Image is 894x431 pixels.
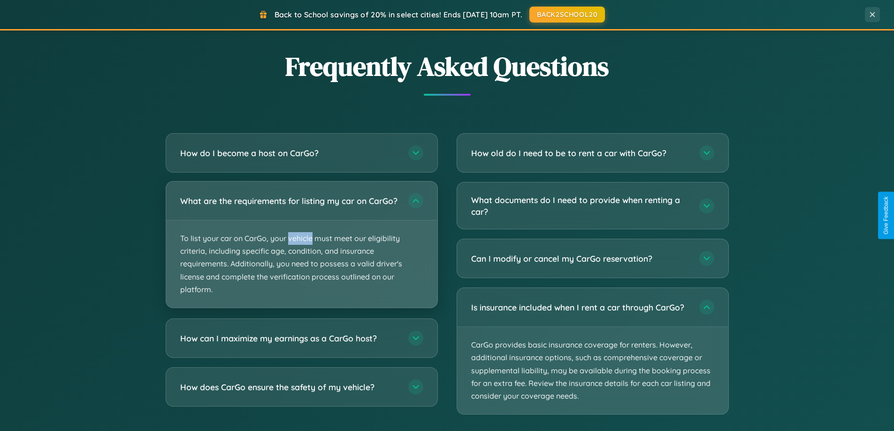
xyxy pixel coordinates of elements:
[275,10,522,19] span: Back to School savings of 20% in select cities! Ends [DATE] 10am PT.
[180,147,399,159] h3: How do I become a host on CarGo?
[180,381,399,393] h3: How does CarGo ensure the safety of my vehicle?
[471,147,690,159] h3: How old do I need to be to rent a car with CarGo?
[166,220,437,308] p: To list your car on CarGo, your vehicle must meet our eligibility criteria, including specific ag...
[471,194,690,217] h3: What documents do I need to provide when renting a car?
[180,333,399,344] h3: How can I maximize my earnings as a CarGo host?
[457,327,728,414] p: CarGo provides basic insurance coverage for renters. However, additional insurance options, such ...
[471,253,690,265] h3: Can I modify or cancel my CarGo reservation?
[529,7,605,23] button: BACK2SCHOOL20
[180,195,399,207] h3: What are the requirements for listing my car on CarGo?
[883,197,889,234] div: Give Feedback
[166,48,729,84] h2: Frequently Asked Questions
[471,302,690,313] h3: Is insurance included when I rent a car through CarGo?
